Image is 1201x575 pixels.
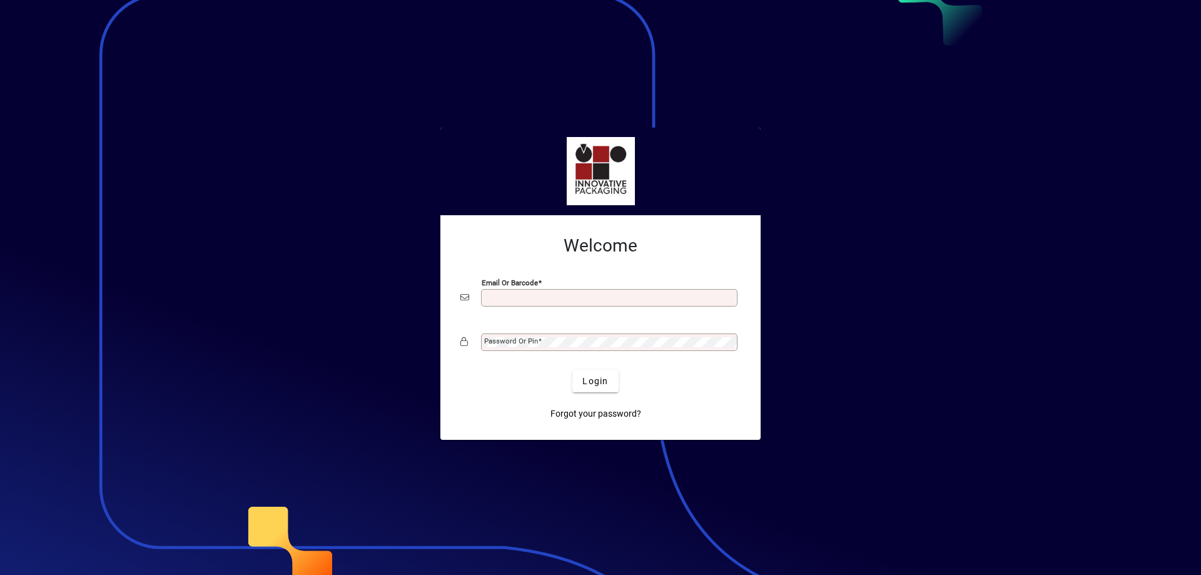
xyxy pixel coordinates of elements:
mat-label: Email or Barcode [482,278,538,287]
button: Login [572,370,618,392]
span: Forgot your password? [550,407,641,420]
mat-label: Password or Pin [484,337,538,345]
h2: Welcome [460,235,741,257]
a: Forgot your password? [545,402,646,425]
span: Login [582,375,608,388]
